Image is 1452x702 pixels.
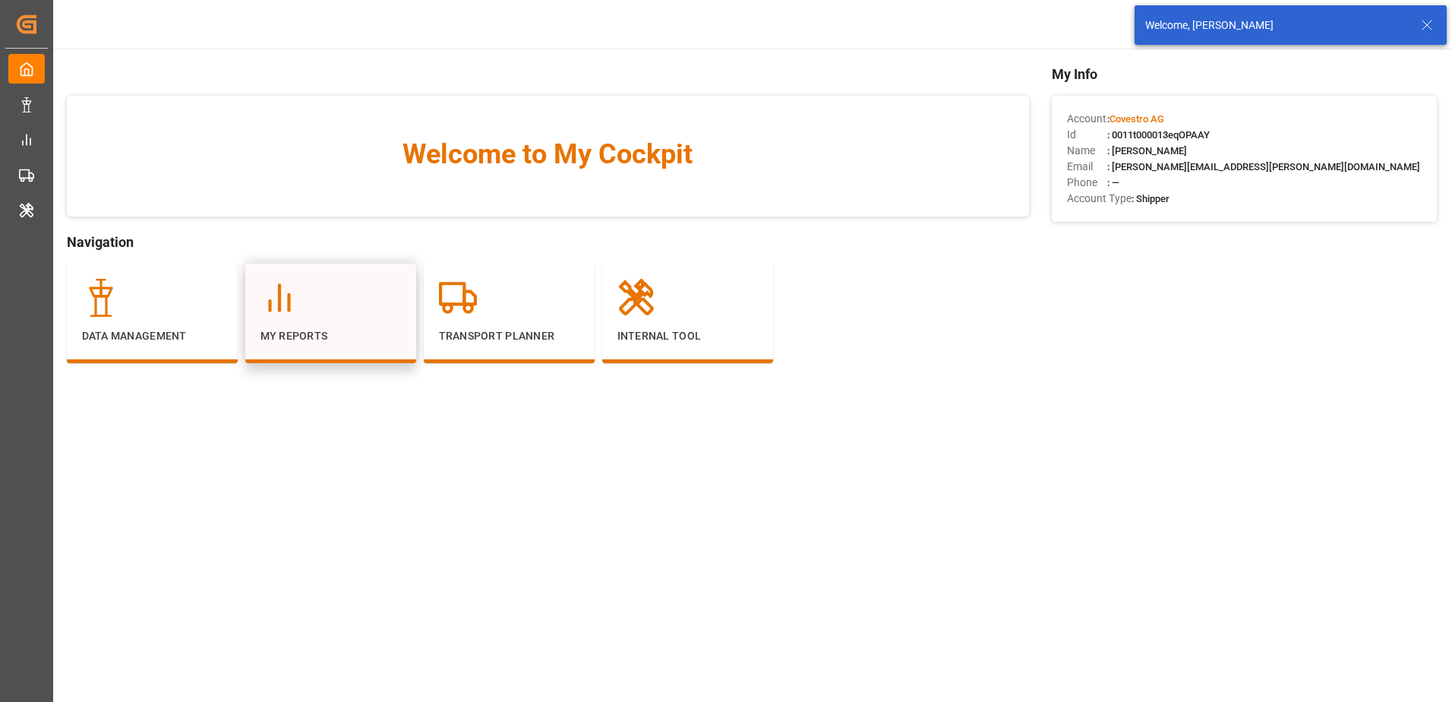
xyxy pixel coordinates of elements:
span: Navigation [67,232,1029,252]
span: Email [1067,159,1107,175]
span: : [PERSON_NAME] [1107,145,1187,157]
span: Covestro AG [1110,113,1164,125]
span: Account [1067,111,1107,127]
p: Data Management [82,328,223,344]
p: Transport Planner [439,328,579,344]
span: Name [1067,143,1107,159]
span: Id [1067,127,1107,143]
span: Phone [1067,175,1107,191]
span: Account Type [1067,191,1132,207]
span: : [PERSON_NAME][EMAIL_ADDRESS][PERSON_NAME][DOMAIN_NAME] [1107,161,1420,172]
p: Internal Tool [617,328,758,344]
p: My Reports [260,328,401,344]
span: My Info [1052,64,1437,84]
span: : 0011t000013eqOPAAY [1107,129,1210,141]
div: Welcome, [PERSON_NAME] [1145,17,1406,33]
span: : — [1107,177,1119,188]
span: : Shipper [1132,193,1169,204]
span: : [1107,113,1164,125]
span: Welcome to My Cockpit [97,134,999,175]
